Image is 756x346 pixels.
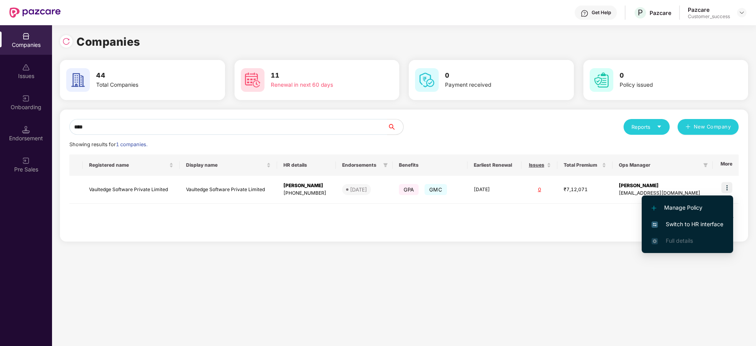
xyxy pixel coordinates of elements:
img: svg+xml;base64,PHN2ZyB4bWxucz0iaHR0cDovL3d3dy53My5vcmcvMjAwMC9zdmciIHdpZHRoPSIxNiIgaGVpZ2h0PSIxNi... [652,221,658,228]
th: Benefits [393,154,467,176]
span: Switch to HR interface [652,220,723,229]
span: Registered name [89,162,168,168]
img: svg+xml;base64,PHN2ZyB4bWxucz0iaHR0cDovL3d3dy53My5vcmcvMjAwMC9zdmciIHdpZHRoPSI2MCIgaGVpZ2h0PSI2MC... [241,68,264,92]
div: Customer_success [688,13,730,20]
div: [EMAIL_ADDRESS][DOMAIN_NAME] [619,190,706,197]
img: icon [721,182,732,193]
td: [DATE] [467,176,521,204]
img: svg+xml;base64,PHN2ZyB3aWR0aD0iMTQuNSIgaGVpZ2h0PSIxNC41IiB2aWV3Qm94PSIwIDAgMTYgMTYiIGZpbGw9Im5vbm... [22,126,30,134]
button: search [387,119,404,135]
div: [PERSON_NAME] [283,182,330,190]
th: Registered name [83,154,180,176]
img: New Pazcare Logo [9,7,61,18]
span: caret-down [657,124,662,129]
img: svg+xml;base64,PHN2ZyBpZD0iSGVscC0zMngzMiIgeG1sbnM9Imh0dHA6Ly93d3cudzMub3JnLzIwMDAvc3ZnIiB3aWR0aD... [581,9,588,17]
span: New Company [694,123,731,131]
h3: 44 [96,71,196,81]
td: Vaultedge Software Private Limited [83,176,180,204]
div: 0 [528,186,551,193]
img: svg+xml;base64,PHN2ZyB4bWxucz0iaHR0cDovL3d3dy53My5vcmcvMjAwMC9zdmciIHdpZHRoPSI2MCIgaGVpZ2h0PSI2MC... [590,68,613,92]
th: Display name [180,154,277,176]
span: Endorsements [342,162,380,168]
div: Policy issued [620,81,719,89]
span: Ops Manager [619,162,700,168]
img: svg+xml;base64,PHN2ZyB4bWxucz0iaHR0cDovL3d3dy53My5vcmcvMjAwMC9zdmciIHdpZHRoPSI2MCIgaGVpZ2h0PSI2MC... [415,68,439,92]
div: [PERSON_NAME] [619,182,706,190]
img: svg+xml;base64,PHN2ZyBpZD0iRHJvcGRvd24tMzJ4MzIiIHhtbG5zPSJodHRwOi8vd3d3LnczLm9yZy8yMDAwL3N2ZyIgd2... [739,9,745,16]
span: Showing results for [69,141,147,147]
div: [DATE] [350,186,367,193]
span: GMC [425,184,447,195]
td: Vaultedge Software Private Limited [180,176,277,204]
span: GPA [399,184,419,195]
img: svg+xml;base64,PHN2ZyB4bWxucz0iaHR0cDovL3d3dy53My5vcmcvMjAwMC9zdmciIHdpZHRoPSIxMi4yMDEiIGhlaWdodD... [652,206,656,210]
h1: Companies [76,33,140,50]
div: Total Companies [96,81,196,89]
div: Payment received [445,81,544,89]
span: Display name [186,162,264,168]
span: search [387,124,403,130]
span: plus [685,124,691,130]
span: Total Premium [564,162,600,168]
span: filter [703,163,708,167]
span: Issues [528,162,545,168]
img: svg+xml;base64,PHN2ZyB3aWR0aD0iMjAiIGhlaWdodD0iMjAiIHZpZXdCb3g9IjAgMCAyMCAyMCIgZmlsbD0ibm9uZSIgeG... [22,157,30,165]
span: Manage Policy [652,203,723,212]
th: HR details [277,154,336,176]
img: svg+xml;base64,PHN2ZyBpZD0iSXNzdWVzX2Rpc2FibGVkIiB4bWxucz0iaHR0cDovL3d3dy53My5vcmcvMjAwMC9zdmciIH... [22,63,30,71]
th: Earliest Renewal [467,154,521,176]
span: Full details [666,237,693,244]
span: filter [382,160,389,170]
img: svg+xml;base64,PHN2ZyB3aWR0aD0iMjAiIGhlaWdodD0iMjAiIHZpZXdCb3g9IjAgMCAyMCAyMCIgZmlsbD0ibm9uZSIgeG... [22,95,30,102]
img: svg+xml;base64,PHN2ZyB4bWxucz0iaHR0cDovL3d3dy53My5vcmcvMjAwMC9zdmciIHdpZHRoPSIxNi4zNjMiIGhlaWdodD... [652,238,658,244]
th: Total Premium [557,154,613,176]
span: filter [383,163,388,167]
span: 1 companies. [116,141,147,147]
h3: 0 [445,71,544,81]
h3: 11 [271,71,370,81]
div: Renewal in next 60 days [271,81,370,89]
div: Pazcare [688,6,730,13]
button: plusNew Company [678,119,739,135]
img: svg+xml;base64,PHN2ZyB4bWxucz0iaHR0cDovL3d3dy53My5vcmcvMjAwMC9zdmciIHdpZHRoPSI2MCIgaGVpZ2h0PSI2MC... [66,68,90,92]
span: filter [702,160,709,170]
div: Pazcare [650,9,671,17]
div: Get Help [592,9,611,16]
div: [PHONE_NUMBER] [283,190,330,197]
th: Issues [521,154,557,176]
h3: 0 [620,71,719,81]
img: svg+xml;base64,PHN2ZyBpZD0iQ29tcGFuaWVzIiB4bWxucz0iaHR0cDovL3d3dy53My5vcmcvMjAwMC9zdmciIHdpZHRoPS... [22,32,30,40]
th: More [713,154,739,176]
span: P [638,8,643,17]
div: ₹7,12,071 [564,186,606,193]
img: svg+xml;base64,PHN2ZyBpZD0iUmVsb2FkLTMyeDMyIiB4bWxucz0iaHR0cDovL3d3dy53My5vcmcvMjAwMC9zdmciIHdpZH... [62,37,70,45]
div: Reports [631,123,662,131]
